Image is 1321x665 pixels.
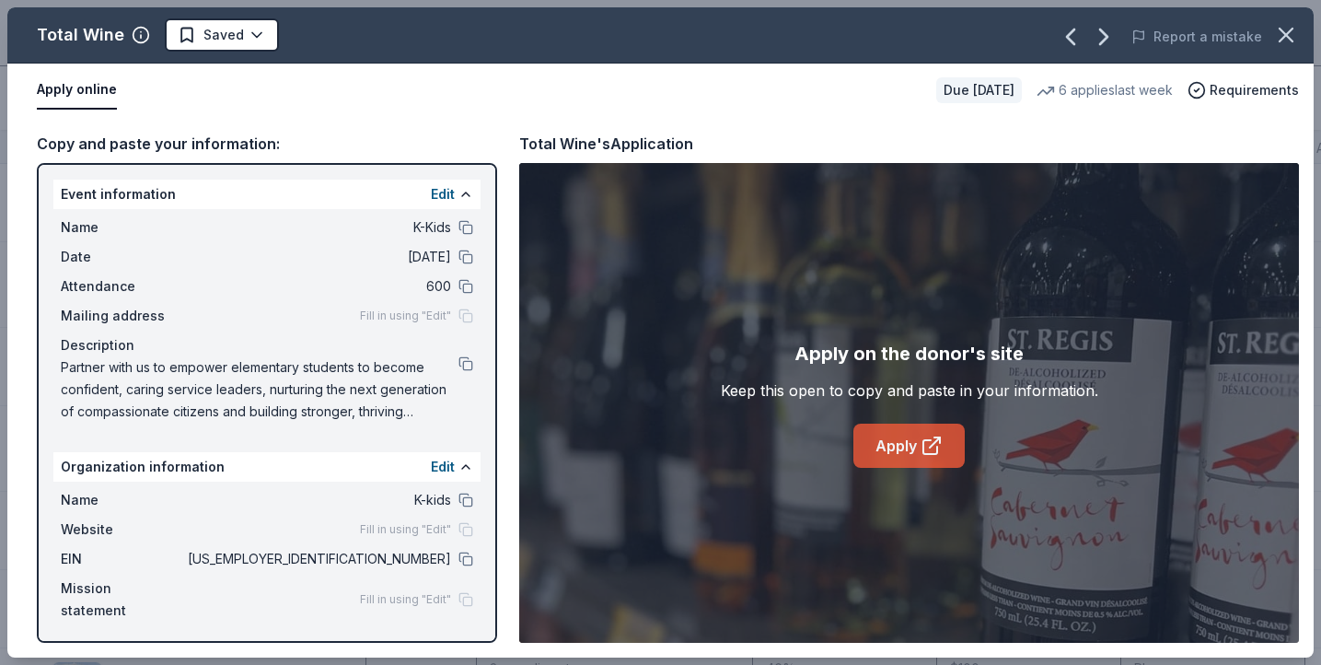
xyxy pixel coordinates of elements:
[1210,79,1299,101] span: Requirements
[853,424,965,468] a: Apply
[519,132,693,156] div: Total Wine's Application
[61,577,184,622] span: Mission statement
[203,24,244,46] span: Saved
[1131,26,1262,48] button: Report a mistake
[794,339,1024,368] div: Apply on the donor's site
[1188,79,1299,101] button: Requirements
[1037,79,1173,101] div: 6 applies last week
[936,77,1022,103] div: Due [DATE]
[37,20,124,50] div: Total Wine
[360,592,451,607] span: Fill in using "Edit"
[61,216,184,239] span: Name
[37,71,117,110] button: Apply online
[165,18,279,52] button: Saved
[53,180,481,209] div: Event information
[431,183,455,205] button: Edit
[184,275,451,297] span: 600
[721,379,1098,402] div: Keep this open to copy and paste in your information.
[61,275,184,297] span: Attendance
[53,452,481,482] div: Organization information
[184,548,451,570] span: [US_EMPLOYER_IDENTIFICATION_NUMBER]
[184,489,451,511] span: K-kids
[37,132,497,156] div: Copy and paste your information:
[431,456,455,478] button: Edit
[61,489,184,511] span: Name
[61,548,184,570] span: EIN
[360,309,451,323] span: Fill in using "Edit"
[61,356,458,423] span: Partner with us to empower elementary students to become confident, caring service leaders, nurtu...
[61,519,184,541] span: Website
[184,216,451,239] span: K-Kids
[61,246,184,268] span: Date
[61,334,473,356] div: Description
[184,246,451,268] span: [DATE]
[360,522,451,537] span: Fill in using "Edit"
[61,305,184,327] span: Mailing address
